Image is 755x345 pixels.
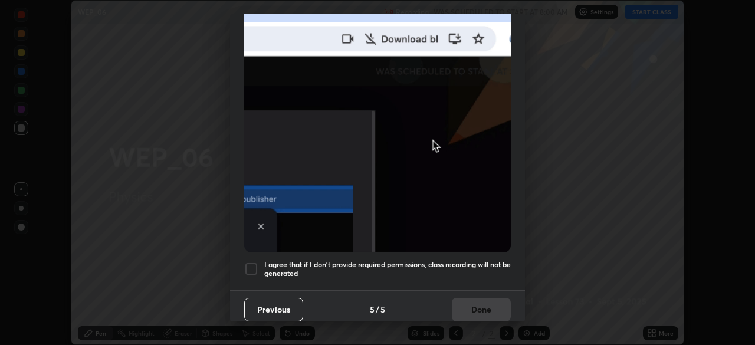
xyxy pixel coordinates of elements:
button: Previous [244,298,303,321]
h5: I agree that if I don't provide required permissions, class recording will not be generated [264,260,511,278]
h4: / [376,303,379,316]
h4: 5 [380,303,385,316]
h4: 5 [370,303,375,316]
